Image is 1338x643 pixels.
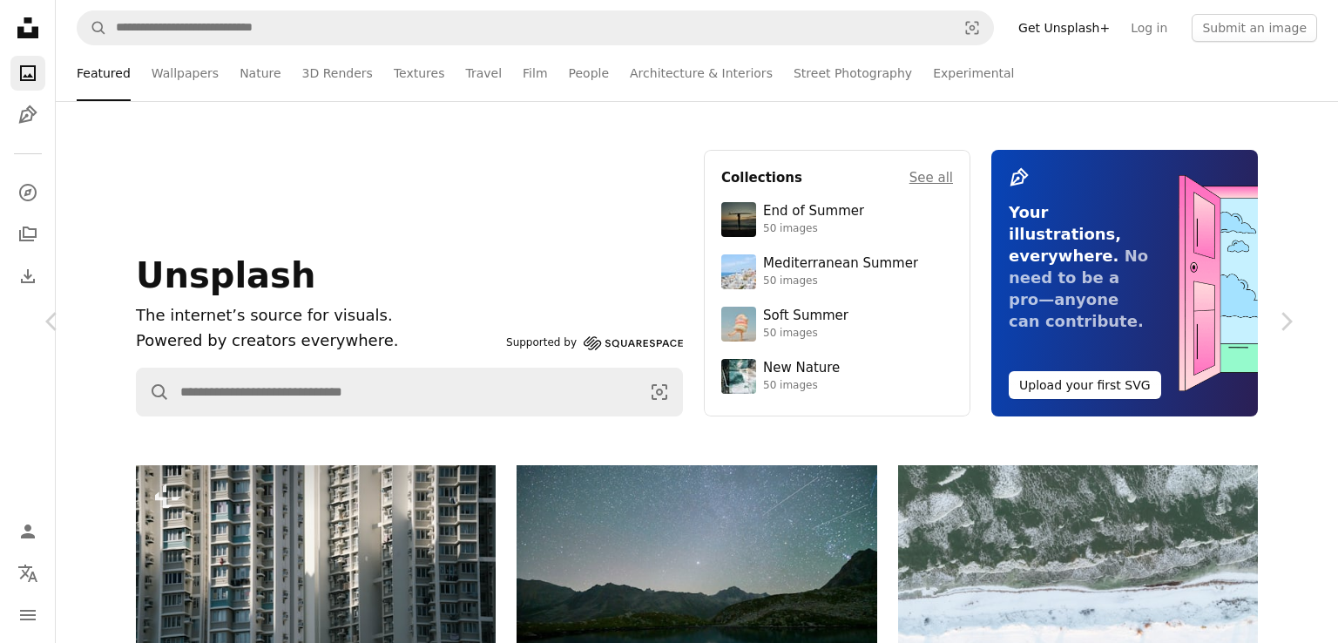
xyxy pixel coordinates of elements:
div: 50 images [763,274,918,288]
a: See all [909,167,953,188]
div: 50 images [763,327,848,341]
span: Unsplash [136,255,315,295]
img: premium_photo-1688410049290-d7394cc7d5df [721,254,756,289]
button: Submit an image [1192,14,1317,42]
a: Illustrations [10,98,45,132]
button: Search Unsplash [78,11,107,44]
form: Find visuals sitewide [136,368,683,416]
a: Tall apartment buildings with many windows and balconies. [136,573,496,589]
span: Your illustrations, everywhere. [1009,203,1121,265]
a: Experimental [933,45,1014,101]
a: Textures [394,45,445,101]
a: Explore [10,175,45,210]
a: Next [1233,238,1338,405]
button: Search Unsplash [137,369,170,416]
div: 50 images [763,222,864,236]
a: Get Unsplash+ [1008,14,1120,42]
a: Log in / Sign up [10,514,45,549]
a: Film [523,45,547,101]
img: premium_photo-1754398386796-ea3dec2a6302 [721,202,756,237]
button: Visual search [951,11,993,44]
a: Supported by [506,333,683,354]
a: Collections [10,217,45,252]
form: Find visuals sitewide [77,10,994,45]
div: New Nature [763,360,840,377]
div: End of Summer [763,203,864,220]
img: premium_photo-1755037089989-422ee333aef9 [721,359,756,394]
div: 50 images [763,379,840,393]
a: Starry night sky over a calm mountain lake [517,577,876,592]
a: New Nature50 images [721,359,953,394]
h1: The internet’s source for visuals. [136,303,499,328]
a: People [569,45,610,101]
a: End of Summer50 images [721,202,953,237]
a: 3D Renders [302,45,373,101]
button: Menu [10,598,45,633]
a: Log in [1120,14,1178,42]
div: Mediterranean Summer [763,255,918,273]
a: Street Photography [794,45,912,101]
p: Powered by creators everywhere. [136,328,499,354]
a: Mediterranean Summer50 images [721,254,953,289]
h4: Collections [721,167,802,188]
div: Soft Summer [763,308,848,325]
a: Soft Summer50 images [721,307,953,342]
button: Upload your first SVG [1009,371,1161,399]
a: Travel [465,45,502,101]
a: Wallpapers [152,45,219,101]
button: Language [10,556,45,591]
img: premium_photo-1749544311043-3a6a0c8d54af [721,307,756,342]
a: Photos [10,56,45,91]
a: Snow covered landscape with frozen water [898,592,1258,607]
a: Architecture & Interiors [630,45,773,101]
a: Nature [240,45,280,101]
button: Visual search [637,369,682,416]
